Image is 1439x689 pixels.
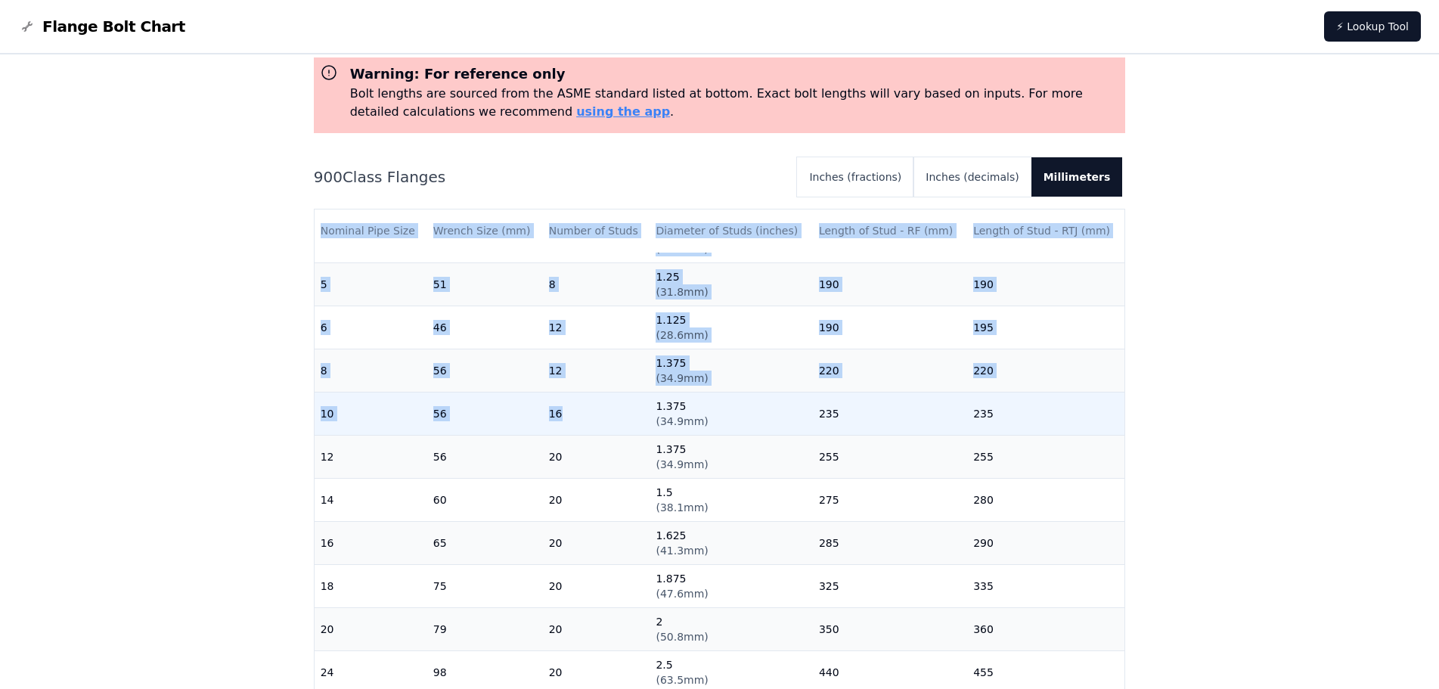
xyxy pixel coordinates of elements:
[656,588,708,600] span: ( 47.6mm )
[650,521,812,564] td: 1.625
[967,349,1124,392] td: 220
[315,564,427,607] td: 18
[315,478,427,521] td: 14
[1324,11,1421,42] a: ⚡ Lookup Tool
[18,16,185,37] a: Flange Bolt Chart LogoFlange Bolt Chart
[315,306,427,349] td: 6
[650,392,812,435] td: 1.375
[813,435,967,478] td: 255
[813,392,967,435] td: 235
[427,478,543,521] td: 60
[967,306,1124,349] td: 195
[427,349,543,392] td: 56
[650,349,812,392] td: 1.375
[813,521,967,564] td: 285
[315,392,427,435] td: 10
[656,372,708,384] span: ( 34.9mm )
[543,392,650,435] td: 16
[813,478,967,521] td: 275
[315,607,427,650] td: 20
[656,458,708,470] span: ( 34.9mm )
[967,607,1124,650] td: 360
[315,521,427,564] td: 16
[967,564,1124,607] td: 335
[315,209,427,253] th: Nominal Pipe Size
[967,478,1124,521] td: 280
[656,674,708,686] span: ( 63.5mm )
[967,521,1124,564] td: 290
[967,435,1124,478] td: 255
[650,262,812,306] td: 1.25
[813,262,967,306] td: 190
[42,16,185,37] span: Flange Bolt Chart
[967,262,1124,306] td: 190
[656,545,708,557] span: ( 41.3mm )
[350,64,1120,85] h3: Warning: For reference only
[650,209,812,253] th: Diameter of Studs (inches)
[427,607,543,650] td: 79
[967,209,1124,253] th: Length of Stud - RTJ (mm)
[813,564,967,607] td: 325
[18,17,36,36] img: Flange Bolt Chart Logo
[913,157,1031,197] button: Inches (decimals)
[543,521,650,564] td: 20
[656,501,708,514] span: ( 38.1mm )
[543,564,650,607] td: 20
[427,564,543,607] td: 75
[656,243,708,255] span: ( 28.6mm )
[656,631,708,643] span: ( 50.8mm )
[427,521,543,564] td: 65
[543,209,650,253] th: Number of Studs
[967,392,1124,435] td: 235
[813,349,967,392] td: 220
[543,349,650,392] td: 12
[543,306,650,349] td: 12
[543,435,650,478] td: 20
[797,157,913,197] button: Inches (fractions)
[427,435,543,478] td: 56
[427,209,543,253] th: Wrench Size (mm)
[650,607,812,650] td: 2
[813,209,967,253] th: Length of Stud - RF (mm)
[650,564,812,607] td: 1.875
[543,607,650,650] td: 20
[315,349,427,392] td: 8
[650,306,812,349] td: 1.125
[427,262,543,306] td: 51
[543,478,650,521] td: 20
[813,306,967,349] td: 190
[656,415,708,427] span: ( 34.9mm )
[315,435,427,478] td: 12
[543,262,650,306] td: 8
[576,104,670,119] a: using the app
[650,478,812,521] td: 1.5
[656,329,708,341] span: ( 28.6mm )
[315,262,427,306] td: 5
[1031,157,1123,197] button: Millimeters
[813,607,967,650] td: 350
[650,435,812,478] td: 1.375
[314,166,786,188] h2: 900 Class Flanges
[656,286,708,298] span: ( 31.8mm )
[427,306,543,349] td: 46
[427,392,543,435] td: 56
[350,85,1120,121] p: Bolt lengths are sourced from the ASME standard listed at bottom. Exact bolt lengths will vary ba...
